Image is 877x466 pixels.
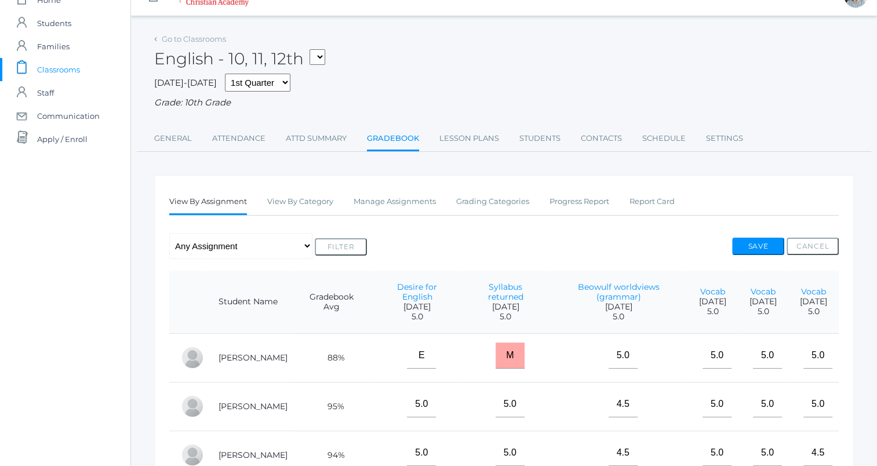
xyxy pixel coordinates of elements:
[37,58,80,81] span: Classrooms
[629,190,675,213] a: Report Card
[732,238,784,255] button: Save
[456,190,529,213] a: Grading Categories
[315,238,367,256] button: Filter
[561,302,676,312] span: [DATE]
[219,352,288,363] a: [PERSON_NAME]
[169,190,247,215] a: View By Assignment
[519,127,561,150] a: Students
[219,401,288,412] a: [PERSON_NAME]
[700,286,725,297] a: Vocab
[473,312,538,322] span: 5.0
[787,238,839,255] button: Cancel
[154,50,325,68] h2: English - 10, 11, 12th
[699,307,726,316] span: 5.0
[800,307,827,316] span: 5.0
[37,35,70,58] span: Families
[181,346,204,369] div: Reese Carr
[290,382,373,431] td: 95%
[154,77,217,88] span: [DATE]-[DATE]
[267,190,333,213] a: View By Category
[162,34,226,43] a: Go to Classrooms
[800,297,827,307] span: [DATE]
[290,271,373,334] th: Gradebook Avg
[219,450,288,460] a: [PERSON_NAME]
[550,190,609,213] a: Progress Report
[207,271,290,334] th: Student Name
[37,104,100,128] span: Communication
[642,127,686,150] a: Schedule
[578,282,660,302] a: Beowulf worldviews (grammar)
[37,81,54,104] span: Staff
[286,127,347,150] a: Attd Summary
[473,302,538,312] span: [DATE]
[367,127,419,152] a: Gradebook
[561,312,676,322] span: 5.0
[751,286,776,297] a: Vocab
[385,302,450,312] span: [DATE]
[749,307,777,316] span: 5.0
[581,127,622,150] a: Contacts
[488,282,523,302] a: Syllabus returned
[397,282,437,302] a: Desire for English
[354,190,436,213] a: Manage Assignments
[706,127,743,150] a: Settings
[154,127,192,150] a: General
[181,395,204,418] div: Wyatt Hill
[212,127,265,150] a: Attendance
[749,297,777,307] span: [DATE]
[385,312,450,322] span: 5.0
[699,297,726,307] span: [DATE]
[801,286,826,297] a: Vocab
[37,128,88,151] span: Apply / Enroll
[37,12,71,35] span: Students
[290,333,373,382] td: 88%
[439,127,499,150] a: Lesson Plans
[154,96,854,110] div: Grade: 10th Grade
